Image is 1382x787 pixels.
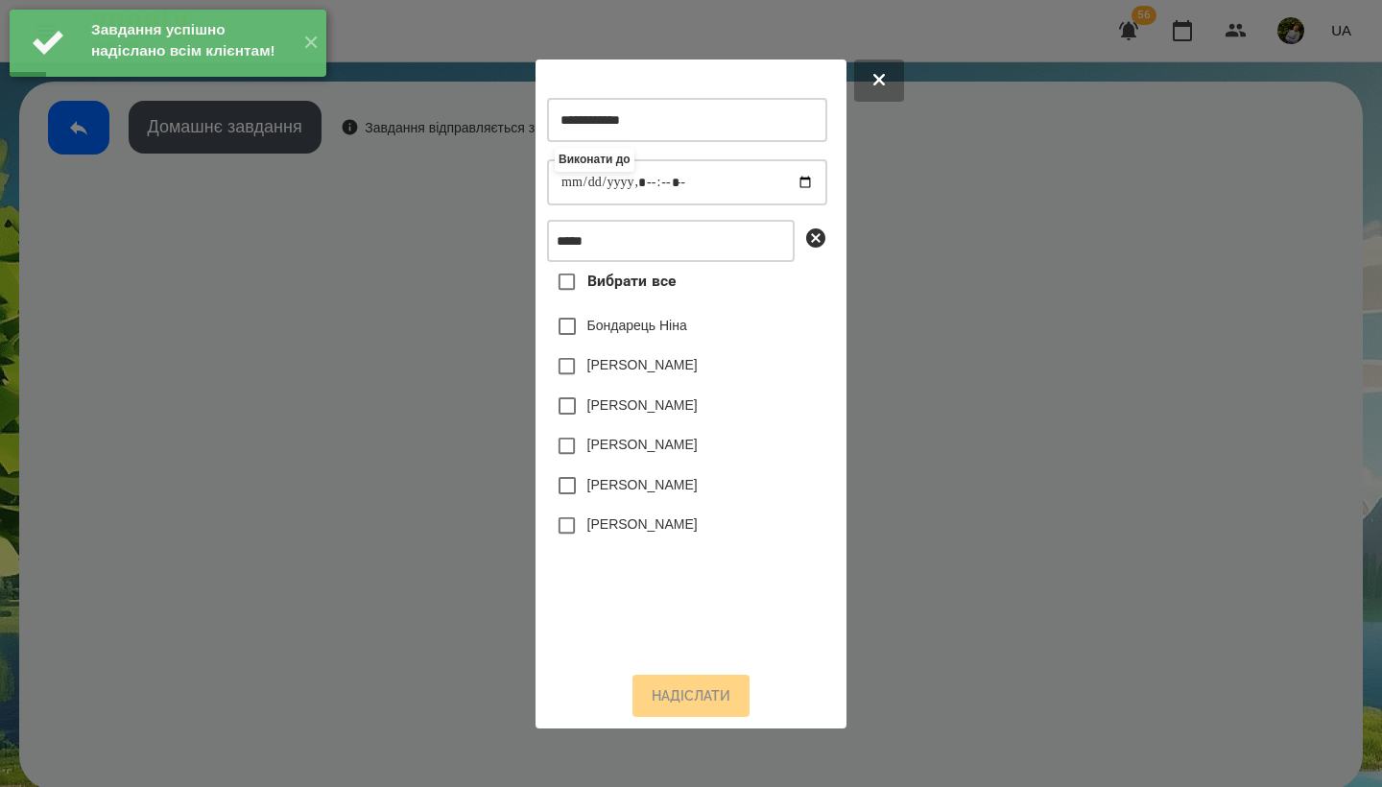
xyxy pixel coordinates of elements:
[91,19,288,61] div: Завдання успішно надіслано всім клієнтам!
[632,675,750,717] button: Надіслати
[587,270,677,293] span: Вибрати все
[555,148,634,172] label: Виконати до
[587,475,698,494] label: [PERSON_NAME]
[587,395,698,415] label: [PERSON_NAME]
[587,514,698,534] label: [PERSON_NAME]
[587,435,698,454] label: [PERSON_NAME]
[587,355,698,374] label: [PERSON_NAME]
[587,316,687,335] label: Бондарець Ніна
